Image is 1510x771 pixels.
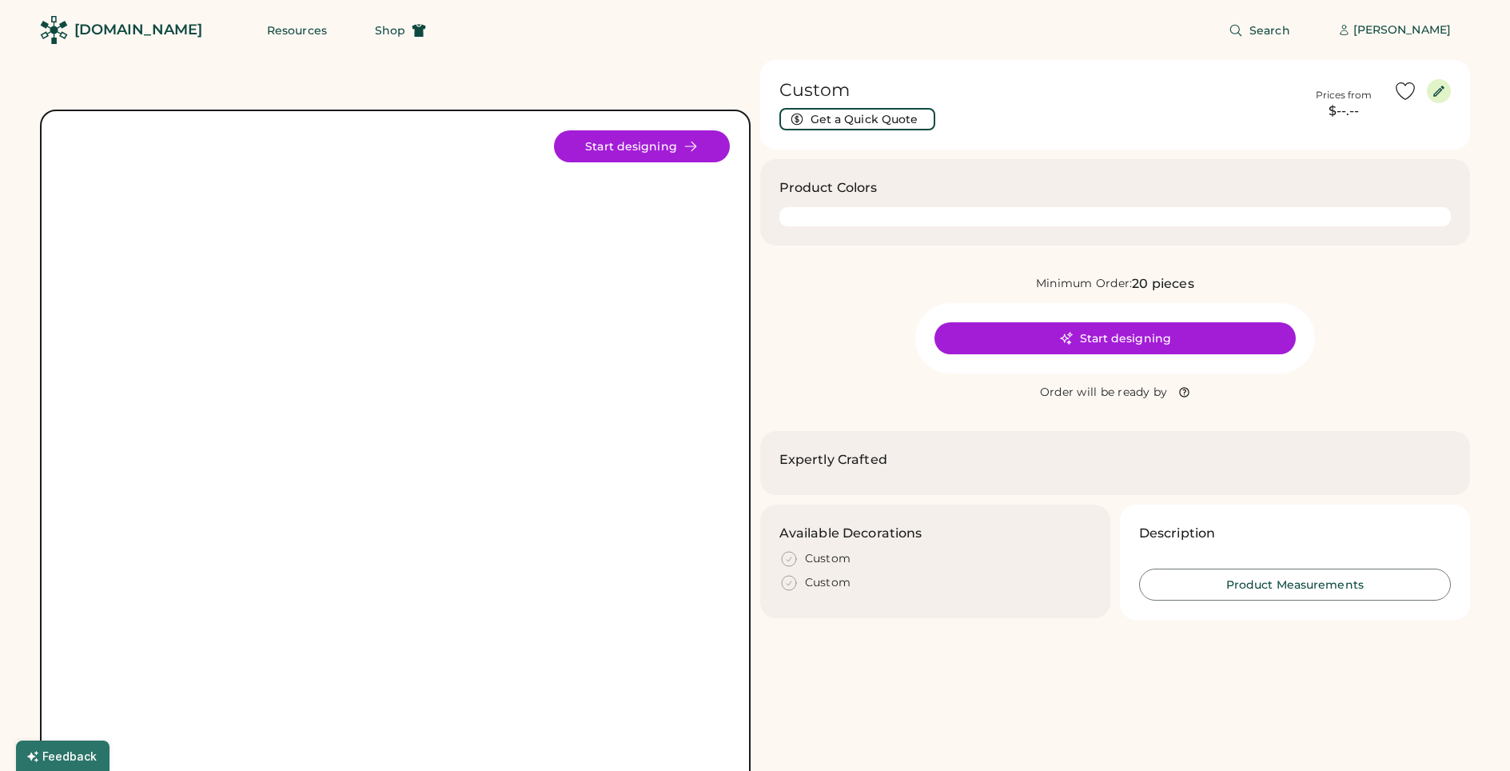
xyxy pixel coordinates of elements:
[934,322,1296,354] button: Start designing
[779,524,922,543] h3: Available Decorations
[779,79,1295,102] h1: Custom
[1036,276,1133,292] div: Minimum Order:
[554,130,730,162] button: Start designing
[805,575,851,591] div: Custom
[1353,22,1451,38] div: [PERSON_NAME]
[1209,14,1309,46] button: Search
[1132,274,1193,294] div: 20 pieces
[779,108,935,130] button: Get a Quick Quote
[1316,89,1372,102] div: Prices from
[1249,25,1290,36] span: Search
[40,16,68,44] img: Rendered Logo - Screens
[805,551,851,567] div: Custom
[1304,102,1384,121] div: $--.--
[779,450,887,469] h2: Expertly Crafted
[248,14,346,46] button: Resources
[375,25,405,36] span: Shop
[1139,569,1451,601] button: Product Measurements
[1139,524,1216,543] h3: Description
[779,178,878,198] h3: Product Colors
[356,14,445,46] button: Shop
[74,20,202,40] div: [DOMAIN_NAME]
[1040,385,1168,401] div: Order will be ready by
